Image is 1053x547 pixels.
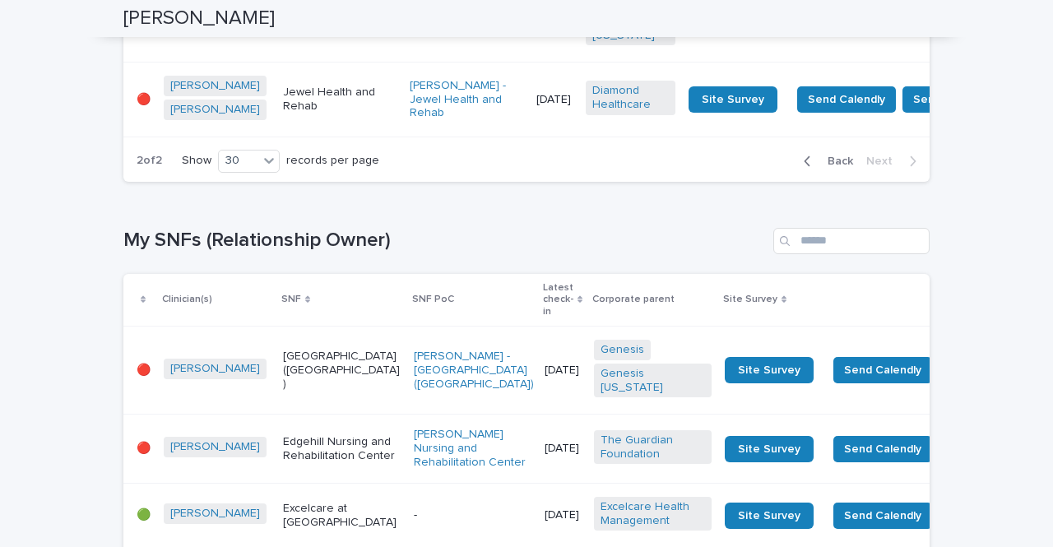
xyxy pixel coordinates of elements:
p: [DATE] [536,93,573,107]
button: Back [791,154,860,169]
p: SNF [281,290,301,308]
p: Site Survey [723,290,777,308]
p: records per page [286,154,379,168]
span: Send Calendly [844,441,921,457]
span: Site Survey [738,364,800,376]
h1: My SNFs (Relationship Owner) [123,229,767,253]
p: Show [182,154,211,168]
a: Genesis [US_STATE] [601,367,705,395]
p: [GEOGRAPHIC_DATA] ([GEOGRAPHIC_DATA]) [283,350,401,391]
p: Jewel Health and Rehab [283,86,397,114]
p: 2 of 2 [123,141,175,181]
button: Send Calendly [833,503,932,529]
span: Back [818,155,853,167]
input: Search [773,228,930,254]
span: Send Calendly [844,362,921,378]
a: [PERSON_NAME] [170,440,260,454]
p: - [414,508,531,522]
a: Diamond Healthcare [592,84,669,112]
span: Send Survey [913,91,981,108]
a: Site Survey [725,503,814,529]
button: Send Calendly [833,436,932,462]
button: Next [860,154,930,169]
p: Corporate parent [592,290,675,308]
a: Genesis [601,343,644,357]
button: Send Calendly [797,86,896,113]
p: 🔴 [137,364,151,378]
a: [PERSON_NAME] [170,103,260,117]
p: [DATE] [545,508,581,522]
p: 🔴 [137,442,151,456]
button: Send Calendly [833,357,932,383]
div: 30 [219,152,258,169]
p: 🟢 [137,508,151,522]
span: Send Calendly [808,91,885,108]
a: [PERSON_NAME] [170,507,260,521]
p: [DATE] [545,442,581,456]
p: Excelcare at [GEOGRAPHIC_DATA] [283,502,401,530]
span: Site Survey [738,510,800,522]
a: [PERSON_NAME] Nursing and Rehabilitation Center [414,428,531,469]
h2: [PERSON_NAME] [123,7,275,30]
a: [PERSON_NAME] - Jewel Health and Rehab [410,79,523,120]
p: Latest check-in [543,279,573,321]
a: [PERSON_NAME] - [GEOGRAPHIC_DATA] ([GEOGRAPHIC_DATA]) [414,350,534,391]
a: [PERSON_NAME] [170,79,260,93]
a: [PERSON_NAME] [170,362,260,376]
p: Clinician(s) [162,290,212,308]
a: Site Survey [689,86,777,113]
p: 🔴 [137,93,151,107]
a: Excelcare Health Management [601,500,705,528]
button: Send Survey [902,86,992,113]
a: Site Survey [725,357,814,383]
span: Site Survey [738,443,800,455]
a: The Guardian Foundation [601,433,705,461]
p: Edgehill Nursing and Rehabilitation Center [283,435,401,463]
a: Site Survey [725,436,814,462]
span: Next [866,155,902,167]
tr: 🔴[PERSON_NAME] [PERSON_NAME] Jewel Health and Rehab[PERSON_NAME] - Jewel Health and Rehab [DATE]D... [123,63,1018,137]
span: Site Survey [702,94,764,105]
p: [DATE] [545,364,581,378]
p: SNF PoC [412,290,454,308]
span: Send Calendly [844,508,921,524]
